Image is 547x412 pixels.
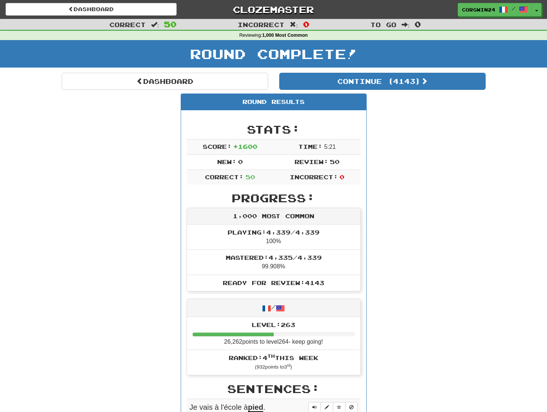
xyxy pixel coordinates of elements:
span: Time: [298,143,322,150]
li: 100% [187,225,360,250]
span: Ready for Review: 4143 [223,279,324,286]
span: Je vais à l'école à . [190,403,266,412]
span: 0 [340,173,344,180]
div: / [187,299,360,317]
span: 5 : 21 [324,144,336,150]
span: To go [370,21,396,28]
span: : [151,22,159,28]
sup: th [267,353,275,359]
span: 0 [238,158,243,165]
span: Mastered: 4,335 / 4,339 [226,254,322,261]
span: Correct [109,21,146,28]
span: Score: [203,143,232,150]
strong: 1,000 Most Common [262,33,308,38]
u: pied [248,403,263,412]
small: ( 932 points to 3 ) [255,364,292,370]
div: Round Results [181,94,366,110]
span: Incorrect: [290,173,338,180]
a: Clozemaster [188,3,359,16]
span: Level: 263 [252,321,295,328]
span: 0 [415,20,421,29]
span: 0 [303,20,309,29]
span: Review: [295,158,328,165]
span: : [402,22,410,28]
h2: Sentences: [187,383,361,395]
h1: Round Complete! [3,46,544,61]
span: Playing: 4,339 / 4,339 [228,229,319,236]
span: Incorrect [238,21,284,28]
span: : [290,22,298,28]
h2: Progress: [187,192,361,204]
span: 50 [330,158,340,165]
li: 99.908% [187,249,360,275]
span: / [512,6,515,11]
span: New: [217,158,237,165]
h2: Stats: [187,123,361,135]
span: + 1600 [233,143,257,150]
button: Continue (4143) [279,73,486,90]
sup: rd [287,363,290,367]
a: Dashboard [6,3,177,16]
li: 26,262 points to level 264 - keep going! [187,317,360,350]
a: Dashboard [62,73,268,90]
span: 50 [245,173,255,180]
span: corgwin24 [462,6,495,13]
span: 50 [164,20,177,29]
div: 1,000 Most Common [187,208,360,225]
span: Ranked: 4 this week [229,354,318,361]
a: corgwin24 / [458,3,532,16]
span: Correct: [205,173,244,180]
